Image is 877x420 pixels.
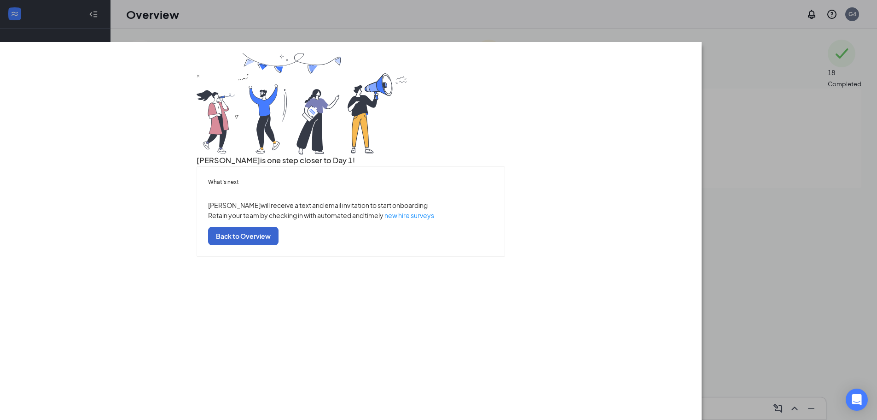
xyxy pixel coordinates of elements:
[208,210,493,220] p: Retain your team by checking in with automated and timely
[197,53,408,154] img: you are all set
[208,200,493,210] p: [PERSON_NAME] will receive a text and email invitation to start onboarding
[208,178,493,186] h5: What’s next
[197,154,505,166] h3: [PERSON_NAME] is one step closer to Day 1!
[208,227,279,245] button: Back to Overview
[846,389,868,411] div: Open Intercom Messenger
[384,211,434,219] a: new hire surveys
